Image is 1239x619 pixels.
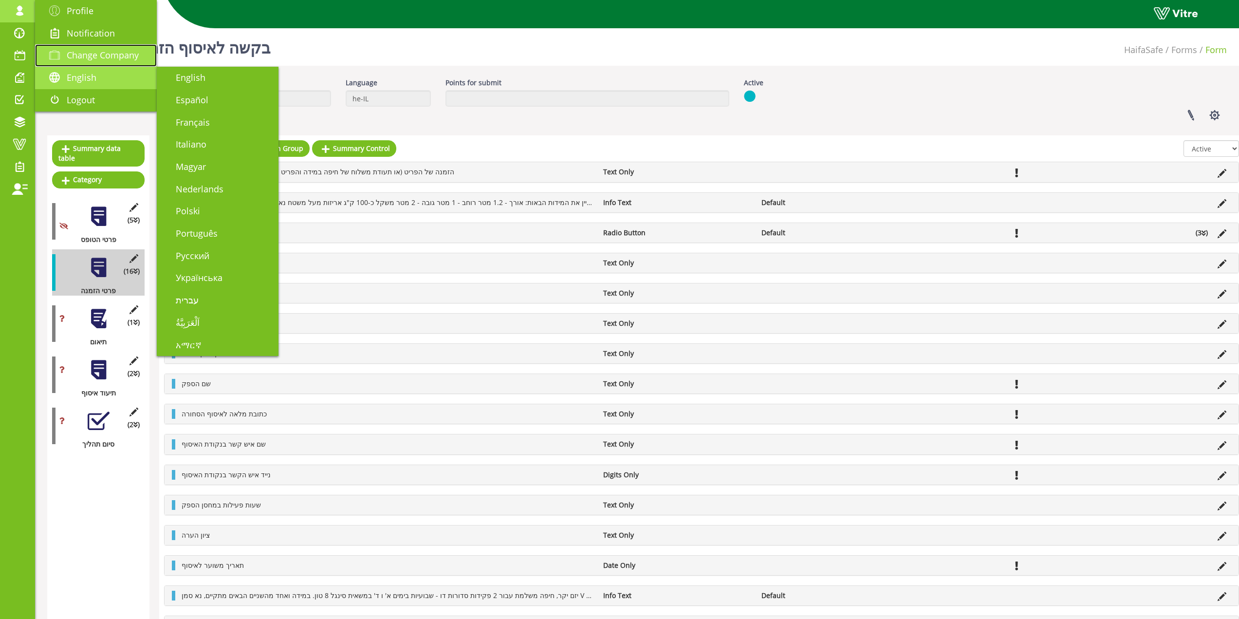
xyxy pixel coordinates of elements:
a: עברית [157,289,278,312]
a: Español [157,89,278,112]
span: Українська [164,272,222,283]
li: Text Only [598,530,757,540]
a: Português [157,223,278,245]
span: English [164,72,205,83]
a: Українська [157,267,278,289]
span: (5 ) [128,215,140,225]
li: Form [1197,44,1227,56]
li: Default [757,228,915,238]
span: Profile [67,5,93,17]
li: Default [757,198,915,207]
a: اَلْعَرَبِيَّةُ [157,312,278,334]
a: Forms [1171,44,1197,56]
span: כתובת מלאה לאיסוף הסחורה [182,409,267,418]
div: פרטי הזמנה [52,286,137,296]
span: משקל בקילוגרם [182,349,229,358]
label: Active [744,78,763,88]
div: תיעוד איסוף [52,388,137,398]
li: (3 ) [1191,228,1213,238]
span: Polski [164,205,200,217]
img: yes [744,90,756,102]
li: Text Only [598,500,757,510]
span: Italiano [164,138,206,150]
li: Radio Button [598,228,757,238]
span: [PERSON_NAME]' הזמנה של הפריט (או תעודת משלוח של חיפה במידה והפריט נשלח מחיפה) [182,167,454,176]
span: Logout [67,94,95,106]
span: שם איש קשר בנקודת האיסוף [182,439,266,449]
a: English [157,67,278,89]
span: תאריך משוער לאיסוף [182,561,244,570]
span: Русский [164,250,209,262]
li: Text Only [598,167,757,177]
span: Nederlands [164,183,223,195]
span: اَلْعَرَبِيَّةُ [164,317,200,328]
a: Summary Control [312,140,396,157]
a: አማርኛ [157,334,278,356]
span: שעות פעילות במחסן הספק [182,500,261,509]
li: Text Only [598,349,757,358]
a: Nederlands [157,178,278,201]
a: Polski [157,200,278,223]
div: פרטי הטופס [52,235,137,244]
span: Français [164,116,210,128]
span: Notification [67,27,115,39]
span: נייד איש הקשר בנקודת האיסוף [182,470,271,479]
span: עברית [164,294,199,306]
a: Magyar [157,156,278,178]
li: Text Only [598,409,757,419]
span: English [67,72,96,83]
a: Notification [35,22,157,45]
span: Português [164,227,218,239]
h1: Form בקשה לאיסוף הזמנה - קצר [47,24,271,66]
li: Text Only [598,319,757,328]
span: (1 ) [128,318,140,327]
span: Magyar [164,161,206,172]
span: Español [164,94,208,106]
a: English [35,67,157,89]
a: Category [52,171,145,188]
a: Italiano [157,133,278,156]
li: Default [757,591,915,600]
span: (2 ) [128,369,140,378]
span: במידה ומדובר עד משטח (חבילה קטנה) אנא ציין את המידות הבאות: אורך - 1.2 מטר רוחב - 1 מטר גובה - 2 ... [182,198,720,207]
span: שם הספק [182,379,211,388]
label: Language [346,78,377,88]
span: (16 ) [124,266,140,276]
a: Français [157,112,278,134]
li: Text Only [598,258,757,268]
a: HaifaSafe [1124,44,1163,56]
span: (2 ) [128,420,140,430]
a: Summary data table [52,140,145,167]
span: አማርኛ [164,339,202,351]
li: Date Only [598,561,757,570]
li: Text Only [598,379,757,389]
a: Logout [35,89,157,112]
div: תיאום [52,337,137,347]
li: Text Only [598,439,757,449]
div: סיום תהליך [52,439,137,449]
label: Points for submit [445,78,501,88]
a: Change Company [35,44,157,67]
span: Change Company [67,49,139,61]
span: ציון הערה [182,530,210,540]
a: Русский [157,245,278,267]
li: Info Text [598,198,757,207]
li: Info Text [598,591,757,600]
li: Text Only [598,288,757,298]
li: Digits Only [598,470,757,480]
